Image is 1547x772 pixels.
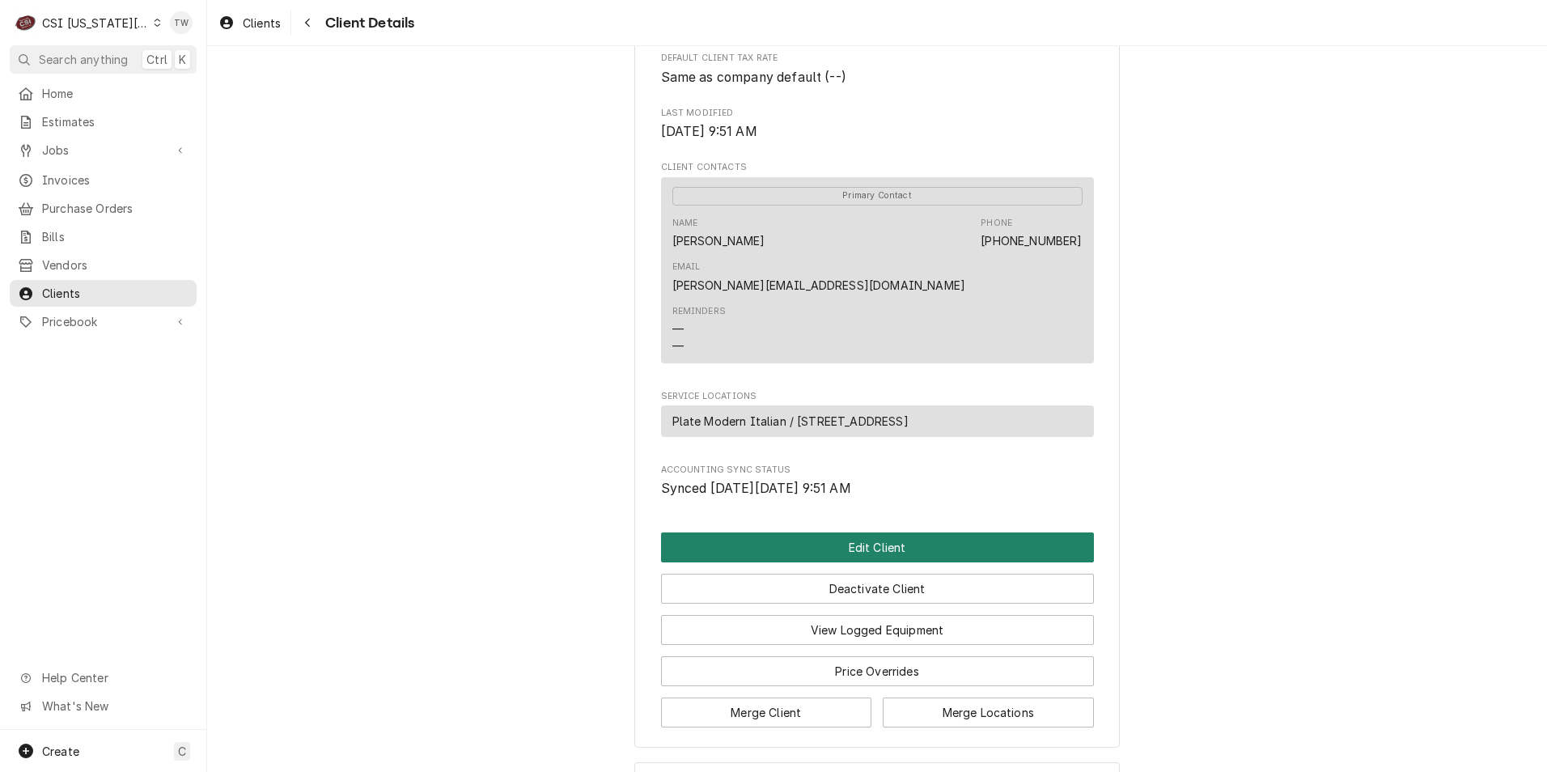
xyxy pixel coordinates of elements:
[10,167,197,193] a: Invoices
[10,664,197,691] a: Go to Help Center
[661,615,1094,645] button: View Logged Equipment
[981,217,1082,249] div: Phone
[10,195,197,222] a: Purchase Orders
[661,161,1094,174] span: Client Contacts
[672,232,765,249] div: [PERSON_NAME]
[672,261,966,293] div: Email
[661,574,1094,604] button: Deactivate Client
[672,305,726,318] div: Reminders
[672,185,1083,205] div: Primary
[661,645,1094,686] div: Button Group Row
[661,52,1094,65] span: Default Client Tax Rate
[661,70,846,85] span: Same as company default (--)
[672,261,701,274] div: Email
[10,137,197,163] a: Go to Jobs
[661,481,851,496] span: Synced [DATE][DATE] 9:51 AM
[661,52,1094,87] div: Default Client Tax Rate
[661,604,1094,645] div: Button Group Row
[672,305,726,354] div: Reminders
[672,320,684,337] div: —
[10,223,197,250] a: Bills
[661,161,1094,370] div: Client Contacts
[179,51,186,68] span: K
[42,313,164,330] span: Pricebook
[42,257,189,274] span: Vendors
[42,15,149,32] div: CSI [US_STATE][GEOGRAPHIC_DATA]
[661,405,1094,443] div: Service Locations List
[672,217,698,230] div: Name
[39,51,128,68] span: Search anything
[672,337,684,354] div: —
[672,413,909,430] span: Plate Modern Italian / [STREET_ADDRESS]
[661,122,1094,142] span: Last Modified
[42,85,189,102] span: Home
[42,228,189,245] span: Bills
[42,669,187,686] span: Help Center
[10,45,197,74] button: Search anythingCtrlK
[661,177,1094,370] div: Client Contacts List
[146,51,167,68] span: Ctrl
[243,15,281,32] span: Clients
[661,698,872,727] button: Merge Client
[981,217,1012,230] div: Phone
[42,200,189,217] span: Purchase Orders
[15,11,37,34] div: CSI Kansas City's Avatar
[672,187,1083,206] span: Primary Contact
[661,107,1094,120] span: Last Modified
[170,11,193,34] div: TW
[42,744,79,758] span: Create
[42,113,189,130] span: Estimates
[10,80,197,107] a: Home
[10,280,197,307] a: Clients
[178,743,186,760] span: C
[212,10,287,36] a: Clients
[661,686,1094,727] div: Button Group Row
[10,108,197,135] a: Estimates
[661,464,1094,477] span: Accounting Sync Status
[42,142,164,159] span: Jobs
[661,390,1094,444] div: Service Locations
[15,11,37,34] div: C
[661,124,757,139] span: [DATE] 9:51 AM
[672,278,966,292] a: [PERSON_NAME][EMAIL_ADDRESS][DOMAIN_NAME]
[661,107,1094,142] div: Last Modified
[672,217,765,249] div: Name
[661,532,1094,727] div: Button Group
[661,562,1094,604] div: Button Group Row
[42,698,187,715] span: What's New
[42,172,189,189] span: Invoices
[981,234,1082,248] a: [PHONE_NUMBER]
[295,10,320,36] button: Navigate back
[661,390,1094,403] span: Service Locations
[661,479,1094,498] span: Accounting Sync Status
[170,11,193,34] div: Tori Warrick's Avatar
[661,532,1094,562] button: Edit Client
[10,693,197,719] a: Go to What's New
[320,12,414,34] span: Client Details
[661,532,1094,562] div: Button Group Row
[661,177,1094,363] div: Contact
[10,308,197,335] a: Go to Pricebook
[883,698,1094,727] button: Merge Locations
[10,252,197,278] a: Vendors
[661,464,1094,498] div: Accounting Sync Status
[661,68,1094,87] span: Default Client Tax Rate
[661,656,1094,686] button: Price Overrides
[661,405,1094,437] div: Service Location
[42,285,189,302] span: Clients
